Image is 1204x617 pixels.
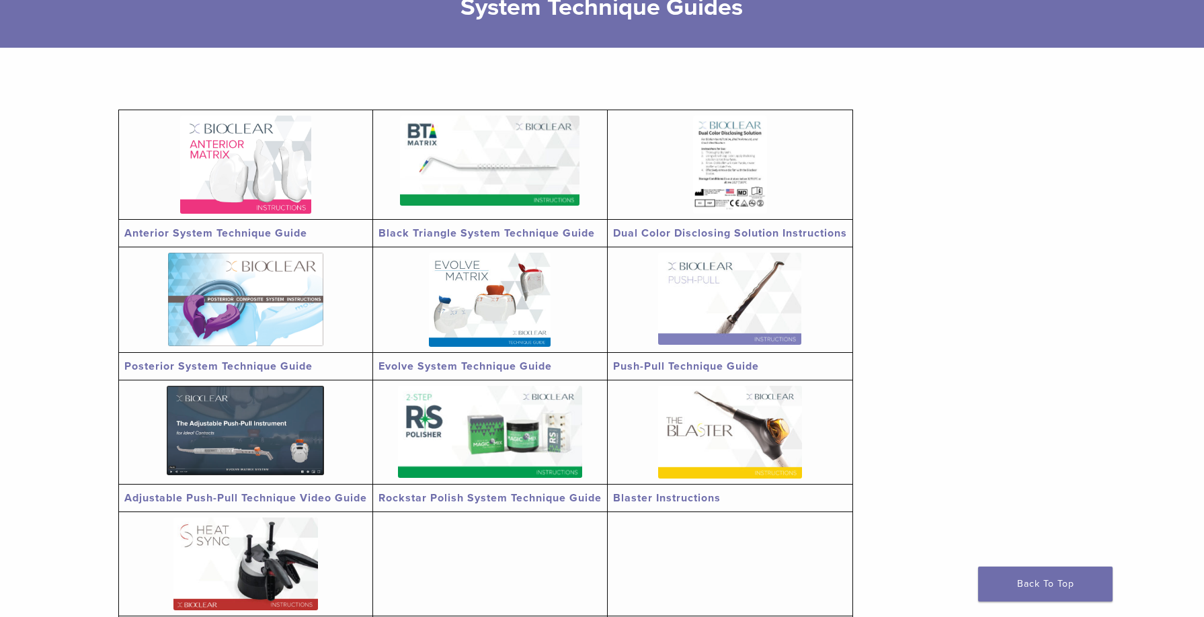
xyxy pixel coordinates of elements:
a: Evolve System Technique Guide [378,360,552,373]
a: Black Triangle System Technique Guide [378,227,595,240]
a: Posterior System Technique Guide [124,360,313,373]
a: Rockstar Polish System Technique Guide [378,491,602,505]
a: Adjustable Push-Pull Technique Video Guide [124,491,367,505]
a: Back To Top [978,567,1113,602]
a: Push-Pull Technique Guide [613,360,759,373]
a: Blaster Instructions [613,491,721,505]
a: Dual Color Disclosing Solution Instructions [613,227,847,240]
a: Anterior System Technique Guide [124,227,307,240]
